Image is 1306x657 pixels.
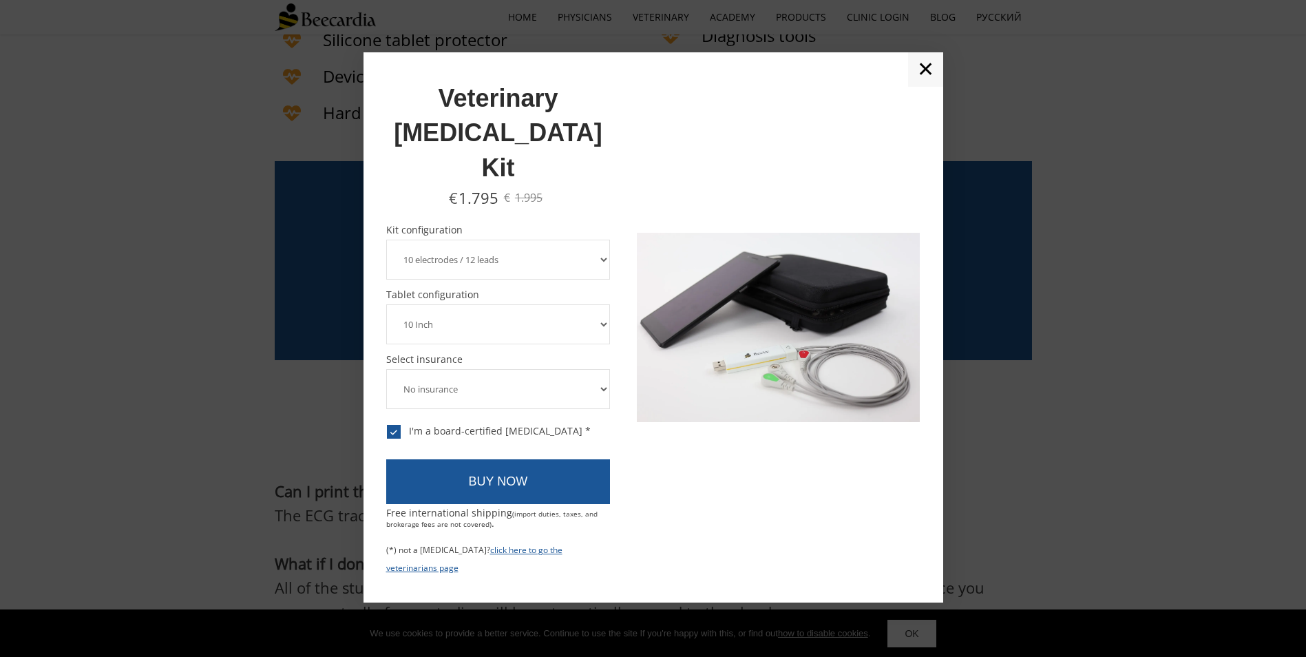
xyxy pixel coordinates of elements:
a: BUY NOW [386,459,611,505]
span: Kit configuration [386,225,611,235]
a: ✕ [908,52,943,87]
span: 1.995 [515,190,543,205]
span: € [504,190,510,205]
span: (import duties, taxes, and brokerage fees are not covered) [386,509,598,529]
span: 1.795 [459,187,498,208]
select: Tablet configuration [386,304,611,344]
span: Free international shipping . [386,506,598,530]
span: Veterinary [MEDICAL_DATA] Kit [394,84,602,182]
select: Select insurance [386,369,611,409]
span: Select insurance [386,355,611,364]
span: (*) not a [MEDICAL_DATA]? [386,544,490,556]
div: I'm a board-certified [MEDICAL_DATA] * [387,425,591,437]
span: € [449,187,458,208]
select: Kit configuration [386,240,611,280]
span: Tablet configuration [386,290,611,300]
